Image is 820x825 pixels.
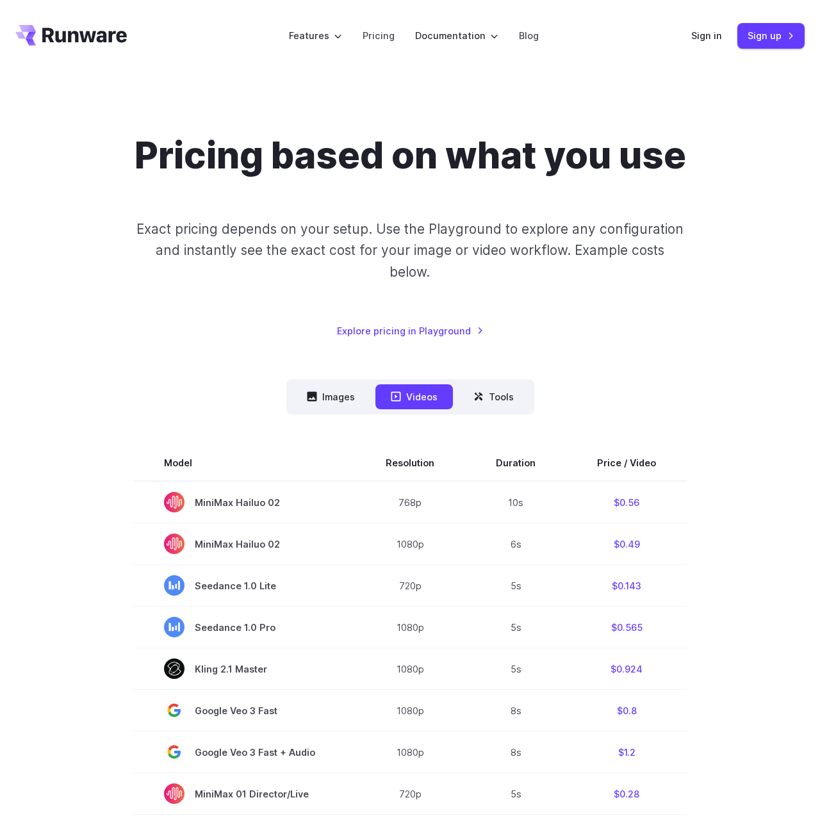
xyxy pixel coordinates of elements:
[164,700,324,721] span: Google Veo 3 Fast
[691,28,722,43] a: Sign in
[15,25,127,45] a: Go to /
[164,575,324,596] span: Seedance 1.0 Lite
[355,648,465,690] td: 1080p
[458,384,529,409] button: Tools
[465,565,566,607] td: 5s
[375,384,453,409] button: Videos
[465,445,566,481] th: Duration
[355,731,465,773] td: 1080p
[519,28,539,43] a: Blog
[465,523,566,565] td: 6s
[465,607,566,648] td: 5s
[566,773,687,815] td: $0.28
[135,133,686,177] h1: Pricing based on what you use
[566,445,687,481] th: Price / Video
[164,742,324,762] span: Google Veo 3 Fast + Audio
[355,445,465,481] th: Resolution
[465,773,566,815] td: 5s
[355,565,465,607] td: 720p
[355,607,465,648] td: 1080p
[465,690,566,731] td: 8s
[566,648,687,690] td: $0.924
[164,492,324,512] span: MiniMax Hailuo 02
[566,481,687,523] td: $0.56
[465,648,566,690] td: 5s
[566,690,687,731] td: $0.8
[355,523,465,565] td: 1080p
[355,773,465,815] td: 720p
[164,617,324,637] span: Seedance 1.0 Pro
[566,523,687,565] td: $0.49
[355,481,465,523] td: 768p
[415,28,498,43] label: Documentation
[465,481,566,523] td: 10s
[133,445,355,481] th: Model
[289,28,342,43] label: Features
[566,565,687,607] td: $0.143
[465,731,566,773] td: 8s
[355,690,465,731] td: 1080p
[363,28,395,43] a: Pricing
[737,23,805,48] a: Sign up
[164,534,324,554] span: MiniMax Hailuo 02
[566,731,687,773] td: $1.2
[134,218,686,282] p: Exact pricing depends on your setup. Use the Playground to explore any configuration and instantl...
[291,384,370,409] button: Images
[164,658,324,679] span: Kling 2.1 Master
[164,783,324,804] span: MiniMax 01 Director/Live
[337,323,484,338] a: Explore pricing in Playground
[566,607,687,648] td: $0.565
